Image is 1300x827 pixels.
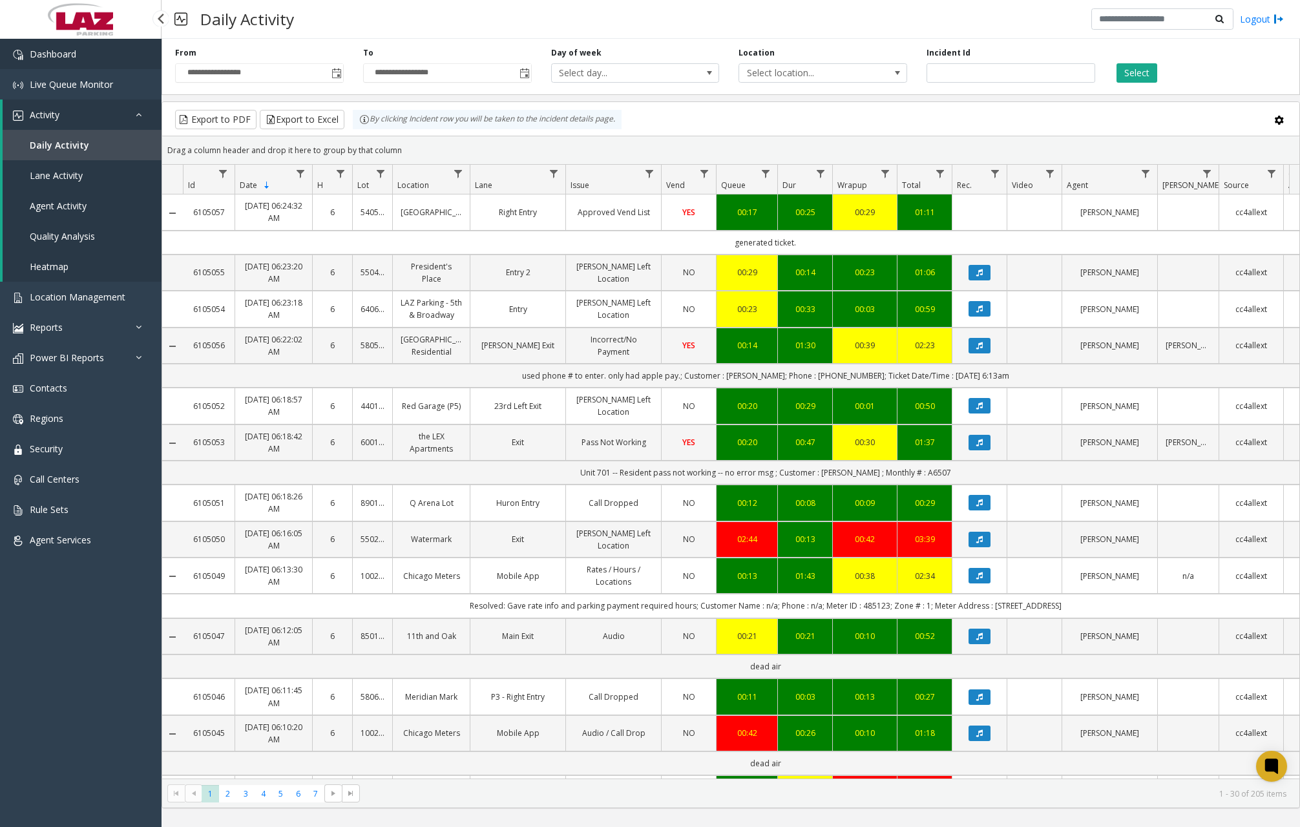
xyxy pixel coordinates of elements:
a: 00:14 [724,339,770,351]
a: Audio [574,630,653,642]
a: 6 [320,400,344,412]
div: 00:10 [841,630,889,642]
span: YES [682,340,695,351]
a: Audio / Call Drop [574,727,653,739]
a: Date Filter Menu [292,165,309,182]
a: [DATE] 06:18:57 AM [243,393,304,418]
a: NO [669,266,708,278]
a: Wrapup Filter Menu [877,165,894,182]
a: [GEOGRAPHIC_DATA] [401,206,462,218]
a: Approved Vend List [574,206,653,218]
a: 6105052 [191,400,227,412]
a: [PERSON_NAME] [1070,570,1149,582]
a: 6105057 [191,206,227,218]
a: YES [669,206,708,218]
a: [PERSON_NAME] Left Location [574,260,653,285]
span: NO [683,497,695,508]
a: Lane Activity [3,160,162,191]
a: cc4allext [1227,206,1275,218]
span: Agent Services [30,534,91,546]
div: 00:20 [724,400,770,412]
a: 00:21 [724,630,770,642]
div: 01:30 [786,339,824,351]
button: Export to Excel [260,110,344,129]
a: 6 [320,570,344,582]
a: cc4allext [1227,691,1275,703]
a: 6105056 [191,339,227,351]
a: Mobile App [478,727,558,739]
a: 550216 [361,533,384,545]
a: Entry 2 [478,266,558,278]
a: 00:25 [786,206,824,218]
a: 540508 [361,206,384,218]
div: 00:01 [841,400,889,412]
a: Meridian Mark [401,691,462,703]
a: 02:34 [905,570,944,582]
a: 100240 [361,727,384,739]
div: 00:20 [724,436,770,448]
a: cc4allext [1227,303,1275,315]
a: [PERSON_NAME] [1070,533,1149,545]
a: Q Arena Lot [401,497,462,509]
span: Toggle popup [517,64,531,82]
a: Logout [1240,12,1284,26]
a: 6105046 [191,691,227,703]
a: 6 [320,533,344,545]
span: Dashboard [30,48,76,60]
a: Location Filter Menu [450,165,467,182]
a: 00:03 [841,303,889,315]
a: 6 [320,691,344,703]
img: 'icon' [13,353,23,364]
div: 00:38 [841,570,889,582]
a: 00:17 [724,206,770,218]
div: 01:06 [905,266,944,278]
div: 00:14 [786,266,824,278]
a: Collapse Details [162,341,183,351]
a: Collapse Details [162,571,183,581]
a: 00:08 [786,497,824,509]
a: NO [669,570,708,582]
a: [DATE] 06:16:05 AM [243,527,304,552]
a: 6105049 [191,570,227,582]
div: 00:13 [841,691,889,703]
a: 6 [320,303,344,315]
a: 00:29 [841,206,889,218]
a: 00:29 [724,266,770,278]
label: From [175,47,196,59]
a: Lane Filter Menu [545,165,563,182]
span: Contacts [30,382,67,394]
a: Daily Activity [3,130,162,160]
a: [DATE] 06:12:05 AM [243,624,304,649]
span: Select location... [739,64,873,82]
a: 02:44 [724,533,770,545]
a: cc4allext [1227,436,1275,448]
a: 6 [320,339,344,351]
a: 550431 [361,266,384,278]
a: Rec. Filter Menu [987,165,1004,182]
a: Call Dropped [574,691,653,703]
a: [PERSON_NAME] [1070,206,1149,218]
div: 00:09 [841,497,889,509]
a: 00:03 [786,691,824,703]
div: 00:29 [786,400,824,412]
a: NO [669,691,708,703]
a: [PERSON_NAME] [1070,266,1149,278]
a: [PERSON_NAME] [1070,339,1149,351]
div: 02:23 [905,339,944,351]
a: 00:27 [905,691,944,703]
span: Regions [30,412,63,424]
a: 640601 [361,303,384,315]
a: Entry [478,303,558,315]
a: 00:33 [786,303,824,315]
a: 6105054 [191,303,227,315]
a: Dur Filter Menu [812,165,830,182]
img: 'icon' [13,110,23,121]
a: [PERSON_NAME] [1166,436,1211,448]
a: 00:42 [724,727,770,739]
a: 00:29 [905,497,944,509]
